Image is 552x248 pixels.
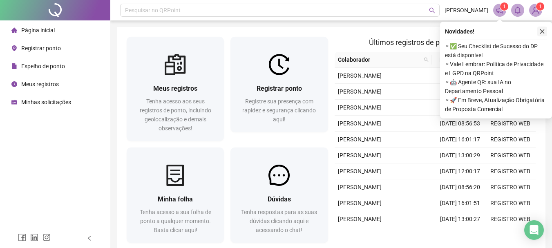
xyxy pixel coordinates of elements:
[435,100,485,116] td: [DATE] 12:00:07
[435,68,485,84] td: [DATE] 16:00:09
[18,233,26,241] span: facebook
[11,99,17,105] span: schedule
[338,72,382,79] span: [PERSON_NAME]
[21,81,59,87] span: Meus registros
[435,84,485,100] td: [DATE] 13:00:35
[485,195,536,211] td: REGISTRO WEB
[11,63,17,69] span: file
[429,7,435,13] span: search
[338,55,421,64] span: Colaborador
[11,45,17,51] span: environment
[242,98,316,123] span: Registre sua presença com rapidez e segurança clicando aqui!
[432,52,480,68] th: Data/Hora
[485,116,536,132] td: REGISTRO WEB
[140,209,211,233] span: Tenha acesso a sua folha de ponto a qualquer momento. Basta clicar aqui!
[485,132,536,147] td: REGISTRO WEB
[539,29,545,34] span: close
[338,136,382,143] span: [PERSON_NAME]
[127,147,224,243] a: Minha folhaTenha acesso a sua folha de ponto a qualquer momento. Basta clicar aqui!
[503,4,506,9] span: 1
[485,227,536,243] td: REGISTRO WEB
[230,147,328,243] a: DúvidasTenha respostas para as suas dúvidas clicando aqui e acessando o chat!
[11,27,17,33] span: home
[445,27,474,36] span: Novidades !
[435,147,485,163] td: [DATE] 13:00:29
[158,195,193,203] span: Minha folha
[514,7,521,14] span: bell
[257,85,302,92] span: Registrar ponto
[445,96,547,114] span: ⚬ 🚀 Em Breve, Atualização Obrigatória de Proposta Comercial
[435,132,485,147] td: [DATE] 16:01:17
[500,2,508,11] sup: 1
[338,184,382,190] span: [PERSON_NAME]
[435,116,485,132] td: [DATE] 08:56:53
[42,233,51,241] span: instagram
[445,78,547,96] span: ⚬ 🤖 Agente QR: sua IA no Departamento Pessoal
[230,37,328,132] a: Registrar pontoRegistre sua presença com rapidez e segurança clicando aqui!
[485,179,536,195] td: REGISTRO WEB
[30,233,38,241] span: linkedin
[338,216,382,222] span: [PERSON_NAME]
[435,211,485,227] td: [DATE] 13:00:27
[539,4,542,9] span: 1
[338,200,382,206] span: [PERSON_NAME]
[485,147,536,163] td: REGISTRO WEB
[435,227,485,243] td: [DATE] 12:00:17
[445,42,547,60] span: ⚬ ✅ Seu Checklist de Sucesso do DP está disponível
[127,37,224,141] a: Meus registrosTenha acesso aos seus registros de ponto, incluindo geolocalização e demais observa...
[445,60,547,78] span: ⚬ Vale Lembrar: Política de Privacidade e LGPD na QRPoint
[424,57,429,62] span: search
[21,63,65,69] span: Espelho de ponto
[87,235,92,241] span: left
[496,7,503,14] span: notification
[435,195,485,211] td: [DATE] 16:01:51
[536,2,544,11] sup: Atualize o seu contato no menu Meus Dados
[338,152,382,159] span: [PERSON_NAME]
[21,45,61,51] span: Registrar ponto
[530,4,542,16] img: 92118
[338,104,382,111] span: [PERSON_NAME]
[21,27,55,34] span: Página inicial
[11,81,17,87] span: clock-circle
[268,195,291,203] span: Dúvidas
[422,54,430,66] span: search
[153,85,197,92] span: Meus registros
[338,120,382,127] span: [PERSON_NAME]
[338,88,382,95] span: [PERSON_NAME]
[485,211,536,227] td: REGISTRO WEB
[369,38,501,47] span: Últimos registros de ponto sincronizados
[21,99,71,105] span: Minhas solicitações
[485,163,536,179] td: REGISTRO WEB
[435,163,485,179] td: [DATE] 12:00:17
[435,55,471,64] span: Data/Hora
[241,209,317,233] span: Tenha respostas para as suas dúvidas clicando aqui e acessando o chat!
[435,179,485,195] td: [DATE] 08:56:20
[140,98,211,132] span: Tenha acesso aos seus registros de ponto, incluindo geolocalização e demais observações!
[445,6,488,15] span: [PERSON_NAME]
[524,220,544,240] div: Open Intercom Messenger
[338,168,382,174] span: [PERSON_NAME]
